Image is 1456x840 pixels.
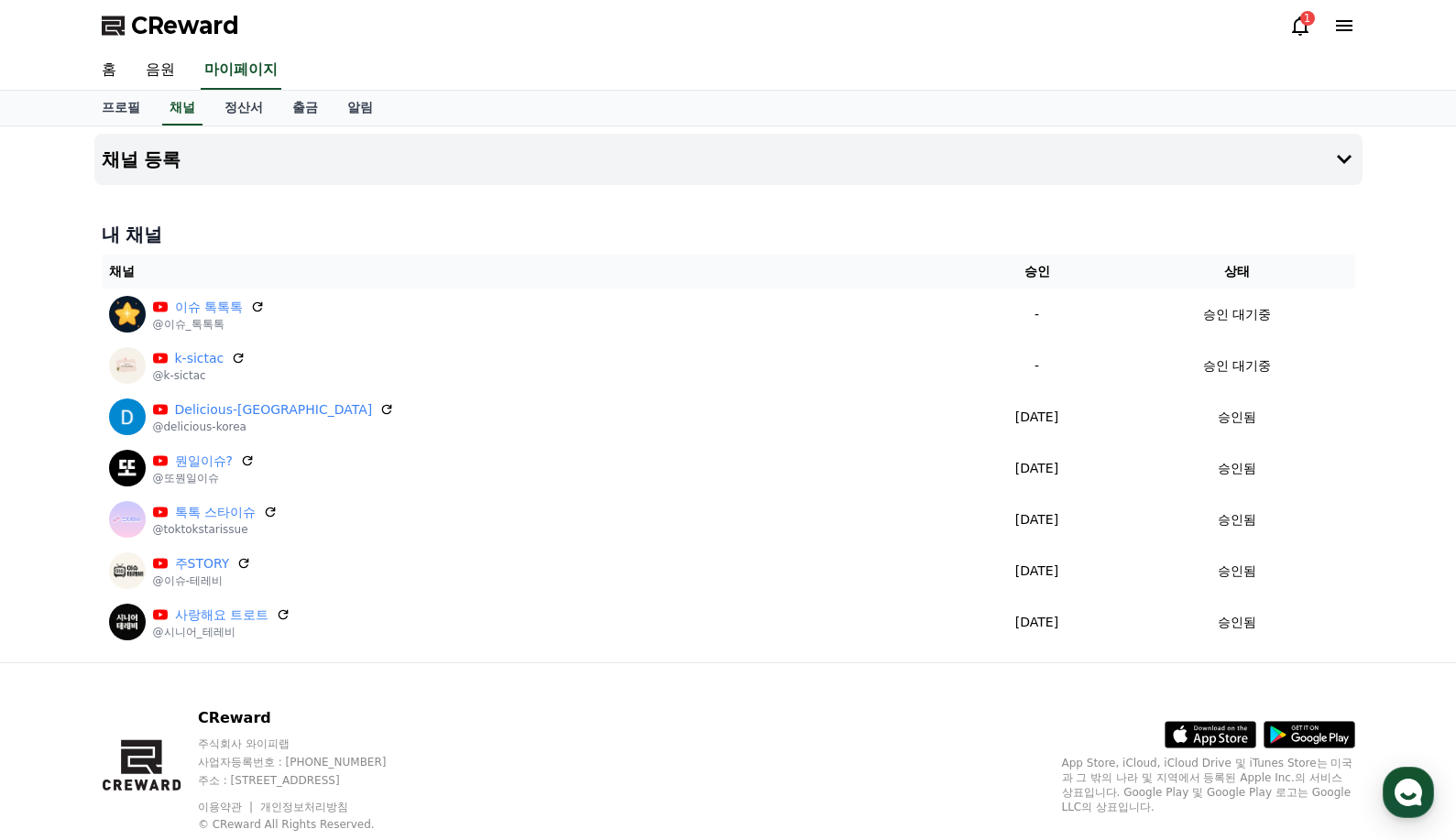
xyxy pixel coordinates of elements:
th: 승인 [955,255,1120,289]
a: Delicious-[GEOGRAPHIC_DATA] [175,400,373,420]
a: 뭔일이슈? [175,452,233,471]
a: 이용약관 [198,801,256,813]
a: 사랑해요 트로트 [175,605,268,625]
p: 승인됨 [1218,408,1256,427]
p: 승인됨 [1218,459,1256,478]
th: 채널 [102,255,955,289]
span: CReward [131,11,239,40]
a: 톡톡 스타이슈 [175,503,256,522]
a: 설정 [236,581,352,627]
a: 프로필 [87,91,155,125]
img: Delicious-Korea [109,398,146,435]
img: 이슈 톡톡톡 [109,296,146,333]
p: @이슈_톡톡톡 [153,317,265,332]
p: 주식회사 와이피랩 [198,736,421,751]
a: 정산서 [210,91,278,125]
span: 홈 [58,608,69,623]
a: 음원 [131,51,190,90]
p: [DATE] [962,459,1112,478]
p: [DATE] [962,613,1112,632]
a: 채널 [162,91,203,125]
p: 승인 대기중 [1203,305,1271,324]
p: @toktokstarissue [153,522,278,537]
p: @이슈-테레비 [153,573,252,588]
p: CReward [198,707,421,729]
h4: 채널 등록 [102,149,181,169]
span: 대화 [168,609,190,624]
a: 출금 [278,91,333,125]
p: - [962,356,1112,376]
a: 주STORY [175,554,230,573]
span: 설정 [283,608,305,623]
img: 톡톡 스타이슈 [109,501,146,538]
a: k-sictac [175,349,224,368]
a: 홈 [87,51,131,90]
p: App Store, iCloud, iCloud Drive 및 iTunes Store는 미국과 그 밖의 나라 및 지역에서 등록된 Apple Inc.의 서비스 상표입니다. Goo... [1062,756,1355,814]
img: 사랑해요 트로트 [109,604,146,640]
p: @시니어_테레비 [153,625,290,639]
p: © CReward All Rights Reserved. [198,817,421,832]
a: CReward [102,11,239,40]
button: 채널 등록 [94,134,1363,185]
p: 승인됨 [1218,613,1256,632]
th: 상태 [1120,255,1355,289]
h4: 내 채널 [102,222,1355,247]
a: 홈 [5,581,121,627]
p: @delicious-korea [153,420,395,434]
img: k-sictac [109,347,146,384]
p: [DATE] [962,510,1112,529]
p: 승인됨 [1218,510,1256,529]
a: 개인정보처리방침 [260,801,348,813]
a: 1 [1289,15,1311,37]
p: [DATE] [962,562,1112,581]
p: 사업자등록번호 : [PHONE_NUMBER] [198,755,421,769]
img: 주STORY [109,552,146,589]
div: 1 [1300,11,1315,26]
p: @또뭔일이슈 [153,471,255,485]
p: 주소 : [STREET_ADDRESS] [198,773,421,788]
p: - [962,305,1112,324]
p: 승인됨 [1218,562,1256,581]
p: @k-sictac [153,368,246,383]
a: 알림 [333,91,388,125]
p: 승인 대기중 [1203,356,1271,376]
a: 이슈 톡톡톡 [175,298,243,317]
a: 대화 [121,581,236,627]
p: [DATE] [962,408,1112,427]
img: 뭔일이슈? [109,450,146,486]
a: 마이페이지 [201,51,281,90]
